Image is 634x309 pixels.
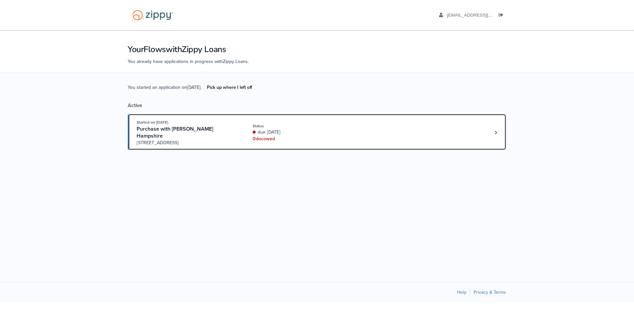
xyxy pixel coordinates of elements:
a: Log out [499,13,506,19]
a: Loan number 4223940 [491,128,501,138]
span: Purchase with [PERSON_NAME] Hampshire [137,126,213,139]
span: [STREET_ADDRESS] [137,140,238,146]
span: You already have applications in progress with Zippy Loans . [128,59,249,64]
a: Pick up where I left off [202,82,257,93]
a: edit profile [439,13,523,19]
span: roberthampshire@hotmail.com [447,13,523,18]
img: Logo [128,7,177,24]
div: Active [128,102,506,109]
div: Status [253,123,341,129]
span: You started an application on [DATE] . [128,84,257,102]
div: due [DATE] [253,129,341,136]
a: Open loan 4223940 [128,114,506,150]
span: Started on [DATE] [137,120,168,125]
div: 0 doc owed [253,136,341,142]
h1: Your Flows with Zippy Loans [128,44,506,55]
a: Help [457,289,467,295]
a: Privacy & Terms [474,289,506,295]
